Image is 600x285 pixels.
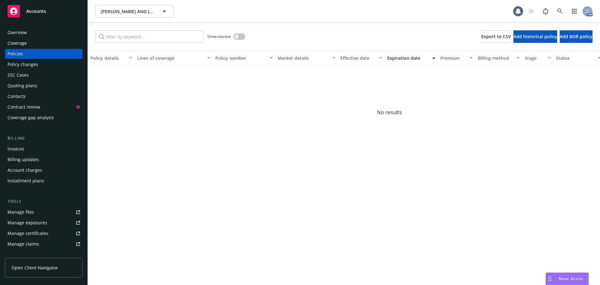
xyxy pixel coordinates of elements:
div: Manage certificates [7,228,48,238]
input: Filter by keyword... [95,30,203,43]
div: Manage BORs [7,250,37,260]
button: Nova Assist [546,272,589,285]
a: Policy changes [5,59,82,69]
div: Expiration date [387,55,428,61]
a: Overview [5,28,82,38]
button: Export to CSV [481,30,511,43]
div: Quoting plans [7,81,37,91]
div: Status [556,55,594,61]
button: Policy details [88,50,135,65]
button: Expiration date [385,50,438,65]
a: Switch app [568,5,581,18]
div: Manage claims [7,239,39,249]
div: Policies [7,49,23,59]
div: Contract review [7,102,40,112]
span: Open Client Navigator [12,264,58,271]
span: Add BOR policy [560,33,592,39]
button: Effective date [338,50,385,65]
span: Export to CSV [481,33,511,39]
a: Start snowing [525,5,537,18]
a: Search [554,5,566,18]
div: Policy details [90,55,125,61]
button: Policy number [213,50,275,65]
div: Installment plans [7,176,44,186]
a: Account charges [5,165,82,175]
a: Installment plans [5,176,82,186]
button: Billing method [475,50,522,65]
div: Overview [7,28,27,38]
a: Manage claims [5,239,82,249]
a: Billing updates [5,155,82,165]
div: Manage exposures [7,218,47,228]
div: Contacts [7,91,26,101]
div: Stage [525,55,544,61]
div: Drag to move [546,273,554,285]
a: Quoting plans [5,81,82,91]
a: Contacts [5,91,82,101]
span: [PERSON_NAME] AND [PERSON_NAME] DENTISTRY [101,8,155,15]
a: Coverage [5,38,82,48]
div: Coverage gap analysis [7,113,54,123]
a: Accounts [5,3,82,20]
div: Premium [440,55,466,61]
div: Policy number [215,55,266,61]
button: Add historical policy [513,30,557,43]
button: Premium [438,50,475,65]
div: Billing method [478,55,513,61]
span: Accounts [26,9,46,14]
div: Account charges [7,165,42,175]
a: Report a Bug [539,5,552,18]
div: Tools [5,198,82,205]
a: Invoices [5,144,82,154]
div: Billing [5,135,82,141]
button: Market details [275,50,338,65]
div: Manage files [7,207,34,217]
button: [PERSON_NAME] AND [PERSON_NAME] DENTISTRY [95,5,173,18]
button: Lines of coverage [135,50,213,65]
button: Add BOR policy [560,30,592,43]
div: SSC Cases [7,70,29,80]
a: SSC Cases [5,70,82,80]
a: Contract review [5,102,82,112]
div: Coverage [7,38,27,48]
a: Coverage gap analysis [5,113,82,123]
div: Market details [278,55,328,61]
a: Manage certificates [5,228,82,238]
div: Billing updates [7,155,39,165]
button: Stage [522,50,553,65]
div: Policy changes [7,59,38,69]
a: Policies [5,49,82,59]
a: Manage files [5,207,82,217]
div: Invoices [7,144,24,154]
div: Lines of coverage [137,55,203,61]
div: Effective date [340,55,375,61]
span: Show inactive [207,34,231,39]
span: Nova Assist [559,276,583,281]
span: Add historical policy [513,33,557,39]
a: Manage BORs [5,250,82,260]
a: Manage exposures [5,218,82,228]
